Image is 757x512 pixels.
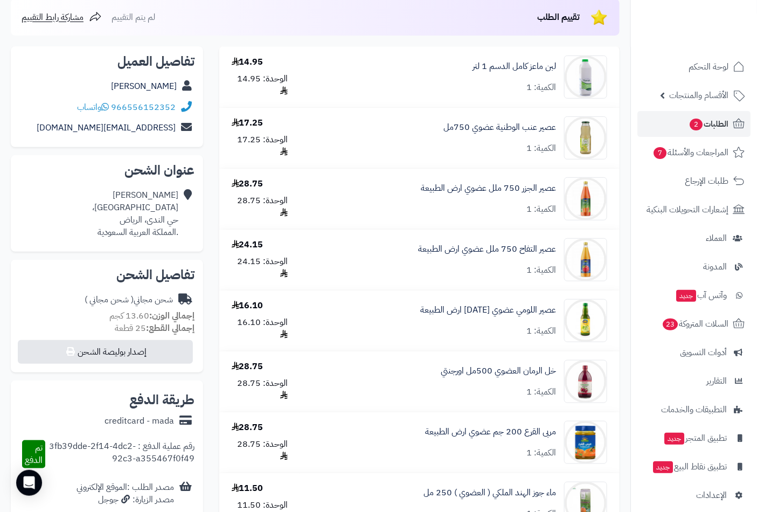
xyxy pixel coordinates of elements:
[652,145,728,160] span: المراجعات والأسئلة
[232,73,288,98] div: الوحدة: 14.95
[112,11,155,24] span: لم يتم التقييم
[232,421,263,434] div: 28.75
[232,195,288,219] div: الوحدة: 28.75
[653,147,667,160] span: 7
[111,101,176,114] a: 966556152352
[689,118,703,131] span: 2
[85,293,134,306] span: ( شحن مجاني )
[637,425,751,451] a: تطبيق المتجرجديد
[423,487,556,499] a: ماء جوز الهند الملكي ( العضوي ) 250 مل
[115,322,195,335] small: 25 قطعة
[421,182,556,195] a: عصير الجزر 750 ملل عضوي ارض الطبيعة
[232,482,263,495] div: 11.50
[526,81,556,94] div: الكمية: 1
[637,54,751,80] a: لوحة التحكم
[663,431,727,446] span: تطبيق المتجر
[526,264,556,276] div: الكمية: 1
[637,340,751,365] a: أدوات التسويق
[565,360,607,403] img: C08A9357-90x90.jpg
[565,56,607,99] img: 1692789289-28-90x90.jpg
[661,402,727,417] span: التطبيقات والخدمات
[669,88,728,103] span: الأقسام والمنتجات
[637,311,751,337] a: السلات المتروكة23
[664,433,684,445] span: جديد
[22,11,102,24] a: مشاركة رابط التقييم
[696,488,727,503] span: الإعدادات
[565,299,607,342] img: Lime-200ml-Front.jpg.320x400_q95_upscale-True-90x90.jpg
[662,316,728,331] span: السلات المتروكة
[526,386,556,398] div: الكمية: 1
[232,377,288,402] div: الوحدة: 28.75
[526,142,556,155] div: الكمية: 1
[637,397,751,423] a: التطبيقات والخدمات
[146,322,195,335] strong: إجمالي القطع:
[129,393,195,406] h2: طريقة الدفع
[232,361,263,373] div: 28.75
[19,55,195,68] h2: تفاصيل العميل
[689,59,728,74] span: لوحة التحكم
[425,426,556,438] a: مربى القرع 200 جم عضوي ارض الطبيعة
[676,290,696,302] span: جديد
[706,231,727,246] span: العملاء
[18,340,193,364] button: إصدار بوليصة الشحن
[652,459,727,474] span: تطبيق نقاط البيع
[565,116,607,160] img: 191-90x90.jpg
[685,174,728,189] span: طلبات الإرجاع
[653,461,673,473] span: جديد
[105,415,174,427] div: creditcard - mada
[565,238,607,281] img: 1655930681-apple_750ml-_1_2_%20(1)-90x90.jpg
[637,282,751,308] a: وآتس آبجديد
[637,197,751,223] a: إشعارات التحويلات البنكية
[77,494,174,506] div: مصدر الزيارة: جوجل
[232,56,263,68] div: 14.95
[662,318,678,331] span: 23
[565,177,607,220] img: 1655930899-carrot_750ml-_1-90x90.jpg
[637,368,751,394] a: التقارير
[680,345,727,360] span: أدوات التسويق
[232,134,288,158] div: الوحدة: 17.25
[16,470,42,496] div: Open Intercom Messenger
[19,164,195,177] h2: عنوان الشحن
[684,17,747,39] img: logo-2.png
[232,438,288,463] div: الوحدة: 28.75
[232,117,263,129] div: 17.25
[19,268,195,281] h2: تفاصيل الشحن
[85,294,173,306] div: شحن مجاني
[77,101,109,114] a: واتساب
[703,259,727,274] span: المدونة
[637,168,751,194] a: طلبات الإرجاع
[443,121,556,134] a: عصير عنب الوطنية عضوي 750مل
[22,11,84,24] span: مشاركة رابط التقييم
[526,203,556,216] div: الكمية: 1
[149,309,195,322] strong: إجمالي الوزن:
[526,447,556,459] div: الكمية: 1
[675,288,727,303] span: وآتس آب
[565,421,607,464] img: pumpkin-jam-1_9-90x90.jpg
[232,239,263,251] div: 24.15
[232,178,263,190] div: 28.75
[526,325,556,337] div: الكمية: 1
[111,80,177,93] a: [PERSON_NAME]
[109,309,195,322] small: 13.60 كجم
[637,111,751,137] a: الطلبات2
[420,304,556,316] a: عصير اللومي عضوي [DATE] ارض الطبيعة
[25,441,43,467] span: تم الدفع
[637,140,751,165] a: المراجعات والأسئلة7
[637,482,751,508] a: الإعدادات
[441,365,556,377] a: خل الرمان العضوي 500مل اورجنتي
[92,189,178,238] div: [PERSON_NAME] [GEOGRAPHIC_DATA]، حي الندى، الرياض .المملكة العربية السعودية
[232,255,288,280] div: الوحدة: 24.15
[637,454,751,480] a: تطبيق نقاط البيعجديد
[706,373,727,389] span: التقارير
[45,440,194,468] div: رقم عملية الدفع : 3fb39dde-2f14-4dc2-92c3-a355467f0f49
[232,300,263,312] div: 16.10
[647,202,728,217] span: إشعارات التحويلات البنكية
[232,316,288,341] div: الوحدة: 16.10
[473,60,556,73] a: لبن ماعز كامل الدسم 1 لتر
[77,481,174,506] div: مصدر الطلب :الموقع الإلكتروني
[637,254,751,280] a: المدونة
[418,243,556,255] a: عصير التفاح 750 ملل عضوي ارض الطبيعة
[637,225,751,251] a: العملاء
[37,121,176,134] a: [EMAIL_ADDRESS][DOMAIN_NAME]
